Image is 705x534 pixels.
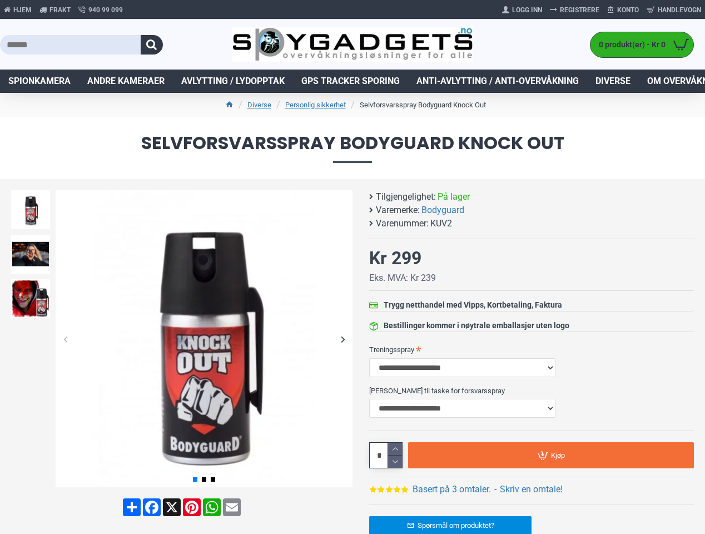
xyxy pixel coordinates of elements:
label: Treningsspray [369,340,694,358]
img: Forsvarsspray - Lovlig Pepperspray - SpyGadgets.no [11,279,50,318]
a: GPS Tracker Sporing [293,70,408,93]
span: Anti-avlytting / Anti-overvåkning [416,75,579,88]
img: Forsvarsspray - Lovlig Pepperspray - SpyGadgets.no [56,190,352,487]
a: WhatsApp [202,498,222,516]
span: Logg Inn [512,5,542,15]
a: Personlig sikkerhet [285,100,346,111]
a: X [162,498,182,516]
a: 0 produkt(er) - Kr 0 [590,32,693,57]
a: Anti-avlytting / Anti-overvåkning [408,70,587,93]
b: - [494,484,497,495]
div: Bestillinger kommer i nøytrale emballasjer uten logo [384,320,569,332]
span: Go to slide 2 [202,477,206,482]
span: Hjem [13,5,32,15]
label: [PERSON_NAME] til taske for forsvarsspray [369,382,694,399]
span: Konto [617,5,639,15]
span: Registrere [560,5,599,15]
span: KUV2 [430,217,452,230]
img: Forsvarsspray - Lovlig Pepperspray - SpyGadgets.no [11,190,50,229]
span: Handlevogn [658,5,701,15]
a: Email [222,498,242,516]
a: Pinterest [182,498,202,516]
a: Registrere [546,1,603,19]
a: Avlytting / Lydopptak [173,70,293,93]
span: GPS Tracker Sporing [301,75,400,88]
span: På lager [438,190,470,204]
span: Selvforsvarsspray Bodyguard Knock Out [11,134,694,162]
b: Varenummer: [376,217,429,230]
div: Kr 299 [369,245,421,271]
a: Andre kameraer [79,70,173,93]
a: Share [122,498,142,516]
a: Basert på 3 omtaler. [413,483,491,496]
a: Facebook [142,498,162,516]
a: Handlevogn [643,1,705,19]
span: 940 99 099 [88,5,123,15]
span: 0 produkt(er) - Kr 0 [590,39,668,51]
div: Trygg netthandel med Vipps, Kortbetaling, Faktura [384,299,562,311]
b: Varemerke: [376,204,420,217]
span: Go to slide 3 [211,477,215,482]
span: Avlytting / Lydopptak [181,75,285,88]
a: Diverse [247,100,271,111]
a: Diverse [587,70,639,93]
span: Kjøp [551,452,565,459]
div: Next slide [333,329,352,349]
span: Go to slide 1 [193,477,197,482]
span: Diverse [595,75,630,88]
a: Konto [603,1,643,19]
img: Forsvarsspray - Lovlig Pepperspray - SpyGadgets.no [11,235,50,274]
img: SpyGadgets.no [232,27,472,62]
a: Skriv en omtale! [500,483,563,496]
div: Previous slide [56,329,75,349]
span: Frakt [49,5,71,15]
span: Andre kameraer [87,75,165,88]
a: Bodyguard [421,204,464,217]
a: Logg Inn [498,1,546,19]
span: Spionkamera [8,75,71,88]
b: Tilgjengelighet: [376,190,436,204]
